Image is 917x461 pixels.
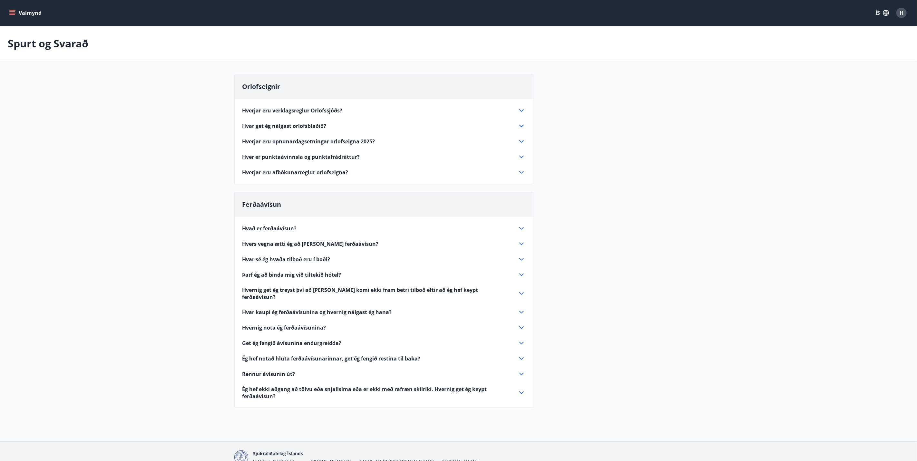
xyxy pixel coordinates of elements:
div: Þarf ég að binda mig við tiltekið hótel? [242,271,525,279]
span: Sjúkraliðafélag Íslands [253,450,303,456]
span: Rennur ávísunin út? [242,370,295,378]
span: H [900,9,903,16]
span: Ferðaávísun [242,200,281,209]
span: Orlofseignir [242,82,280,91]
button: H [894,5,909,21]
span: Hvers vegna ætti ég að [PERSON_NAME] ferðaávísun? [242,240,379,247]
span: Hvernig nota ég ferðaávísunina? [242,324,326,331]
div: Hvernig nota ég ferðaávísunina? [242,324,525,331]
span: Þarf ég að binda mig við tiltekið hótel? [242,271,341,278]
div: Rennur ávísunin út? [242,370,525,378]
span: Hvernig get ég treyst því að [PERSON_NAME] komi ekki fram betri tilboð eftir að ég hef keypt ferð... [242,286,510,301]
span: Hver er punktaávinnsla og punktafrádráttur? [242,153,360,160]
div: Hverjar eru verklagsreglur Orlofssjóðs? [242,107,525,114]
div: Hvað er ferðaávísun? [242,225,525,232]
span: Hvað er ferðaávísun? [242,225,297,232]
span: Hverjar eru verklagsreglur Orlofssjóðs? [242,107,343,114]
div: Hvar get ég nálgast orlofsblaðið? [242,122,525,130]
button: ÍS [872,7,893,19]
div: Ég hef ekki aðgang að tölvu eða snjallsíma eða er ekki með rafræn skilríki. Hvernig get ég keypt ... [242,386,525,400]
p: Spurt og Svarað [8,36,88,51]
button: menu [8,7,44,19]
span: Hvar sé ég hvaða tilboð eru í boði? [242,256,330,263]
span: Get ég fengið ávísunina endurgreidda? [242,340,342,347]
div: Hvar sé ég hvaða tilboð eru í boði? [242,255,525,263]
div: Ég hef notað hluta ferðaávísunarinnar, get ég fengið restina til baka? [242,355,525,362]
span: Hvar get ég nálgast orlofsblaðið? [242,122,327,130]
span: Hverjar eru afbókunarreglur orlofseigna? [242,169,348,176]
div: Hverjar eru afbókunarreglur orlofseigna? [242,168,525,176]
span: Ég hef ekki aðgang að tölvu eða snjallsíma eða er ekki með rafræn skilríki. Hvernig get ég keypt ... [242,386,510,400]
div: Hver er punktaávinnsla og punktafrádráttur? [242,153,525,161]
div: Hvar kaupi ég ferðaávísunina og hvernig nálgast ég hana? [242,308,525,316]
div: Get ég fengið ávísunina endurgreidda? [242,339,525,347]
span: Ég hef notað hluta ferðaávísunarinnar, get ég fengið restina til baka? [242,355,421,362]
div: Hvernig get ég treyst því að [PERSON_NAME] komi ekki fram betri tilboð eftir að ég hef keypt ferð... [242,286,525,301]
span: Hverjar eru opnunardagsetningar orlofseigna 2025? [242,138,375,145]
div: Hvers vegna ætti ég að [PERSON_NAME] ferðaávísun? [242,240,525,248]
span: Hvar kaupi ég ferðaávísunina og hvernig nálgast ég hana? [242,309,392,316]
div: Hverjar eru opnunardagsetningar orlofseigna 2025? [242,138,525,145]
